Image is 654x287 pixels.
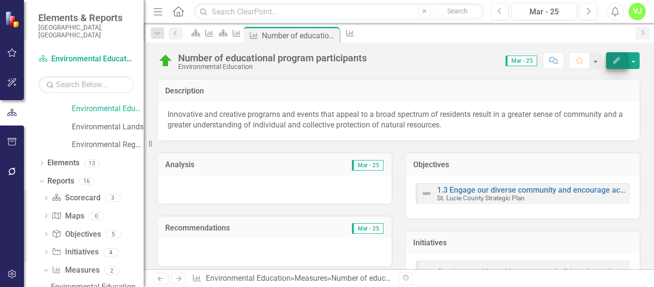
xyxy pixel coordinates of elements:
[192,273,392,284] div: » »
[52,193,100,204] a: Scorecard
[84,159,100,167] div: 13
[89,212,104,220] div: 0
[352,160,383,171] span: Mar - 25
[38,23,134,39] small: [GEOGRAPHIC_DATA], [GEOGRAPHIC_DATA]
[421,188,432,199] img: Not Defined
[437,194,525,202] small: St. Lucie County Strategic Plan
[158,53,173,69] img: On Target
[421,266,432,277] img: Not Defined
[165,161,269,169] h3: Analysis
[72,103,144,115] a: Environmental Education
[5,11,22,28] img: ClearPoint Strategy
[168,110,623,130] span: Innovative and creative programs and events that appeal to a broad spectrum of residents result i...
[413,161,632,169] h3: Objectives
[52,229,101,240] a: Objectives
[104,266,120,275] div: 2
[165,224,311,232] h3: Recommendations
[38,54,134,65] a: Environmental Education
[52,247,98,258] a: Initiatives
[38,12,134,23] span: Elements & Reports
[629,3,646,20] button: VJ
[106,230,121,238] div: 5
[447,7,468,15] span: Search
[79,177,94,185] div: 16
[331,274,482,283] div: Number of educational program participants
[72,122,144,133] a: Environmental Lands
[178,63,367,70] div: Environmental Education
[47,158,79,169] a: Elements
[105,194,121,202] div: 3
[413,239,632,247] h3: Initiatives
[72,139,144,150] a: Environmental Regulations
[515,6,574,18] div: Mar - 25
[47,176,74,187] a: Reports
[178,53,367,63] div: Number of educational program participants
[194,3,484,20] input: Search ClearPoint...
[52,211,84,222] a: Maps
[511,3,577,20] button: Mar - 25
[165,87,632,95] h3: Description
[294,274,327,283] a: Measures
[434,5,482,18] button: Search
[103,248,119,256] div: 4
[352,223,383,234] span: Mar - 25
[206,274,291,283] a: Environmental Education
[506,56,537,66] span: Mar - 25
[38,76,134,93] input: Search Below...
[262,30,337,42] div: Number of educational program participants
[52,265,99,276] a: Measures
